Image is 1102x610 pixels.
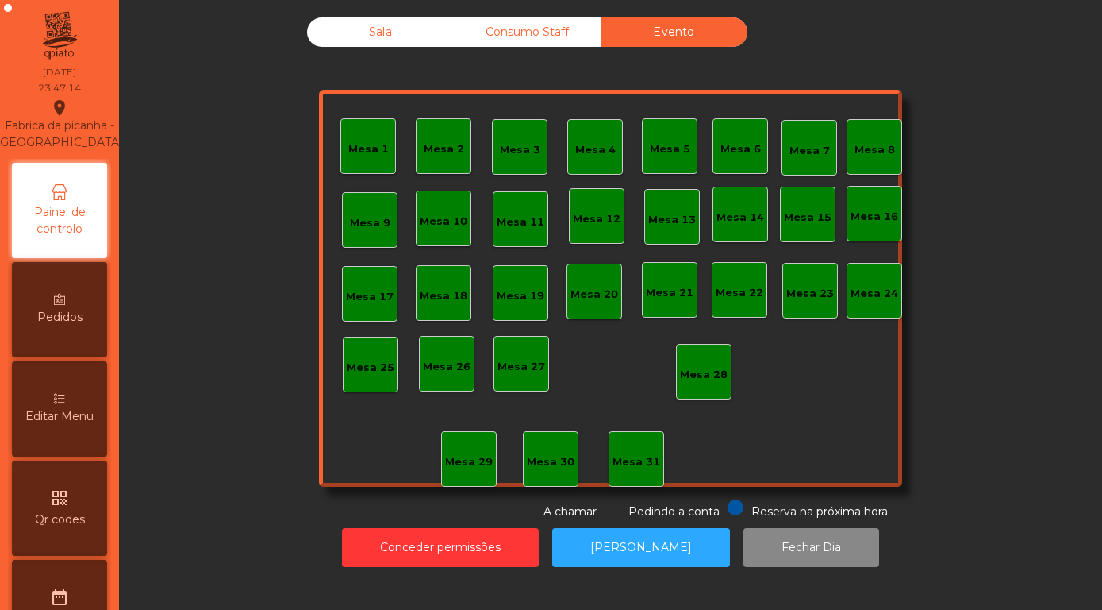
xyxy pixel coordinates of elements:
[497,214,544,230] div: Mesa 11
[420,288,467,304] div: Mesa 18
[575,142,616,158] div: Mesa 4
[16,204,103,237] span: Painel de controlo
[716,285,763,301] div: Mesa 22
[612,454,660,470] div: Mesa 31
[424,141,464,157] div: Mesa 2
[50,588,69,607] i: date_range
[854,142,895,158] div: Mesa 8
[570,287,618,303] div: Mesa 20
[601,17,747,47] div: Evento
[50,488,69,508] i: qr_code
[680,367,728,383] div: Mesa 28
[350,215,390,231] div: Mesa 9
[628,504,720,519] span: Pedindo a conta
[751,504,888,519] span: Reserva na próxima hora
[37,309,83,326] span: Pedidos
[38,81,81,95] div: 23:47:14
[347,360,394,376] div: Mesa 25
[348,141,389,157] div: Mesa 1
[743,528,879,567] button: Fechar Dia
[43,65,76,79] div: [DATE]
[307,17,454,47] div: Sala
[497,288,544,304] div: Mesa 19
[420,214,467,230] div: Mesa 10
[552,528,730,567] button: [PERSON_NAME]
[573,211,620,227] div: Mesa 12
[648,212,696,228] div: Mesa 13
[850,286,898,302] div: Mesa 24
[543,504,597,519] span: A chamar
[342,528,539,567] button: Conceder permissões
[720,141,761,157] div: Mesa 6
[423,359,470,375] div: Mesa 26
[716,210,764,226] div: Mesa 14
[650,141,690,157] div: Mesa 5
[25,408,94,425] span: Editar Menu
[346,289,394,305] div: Mesa 17
[784,210,831,226] div: Mesa 15
[786,286,834,302] div: Mesa 23
[454,17,601,47] div: Consumo Staff
[50,98,69,118] i: location_on
[500,142,540,158] div: Mesa 3
[497,359,545,375] div: Mesa 27
[527,454,574,470] div: Mesa 30
[40,8,79,64] img: qpiato
[646,285,693,301] div: Mesa 21
[789,143,830,159] div: Mesa 7
[445,454,493,470] div: Mesa 29
[850,209,898,225] div: Mesa 16
[35,512,85,528] span: Qr codes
